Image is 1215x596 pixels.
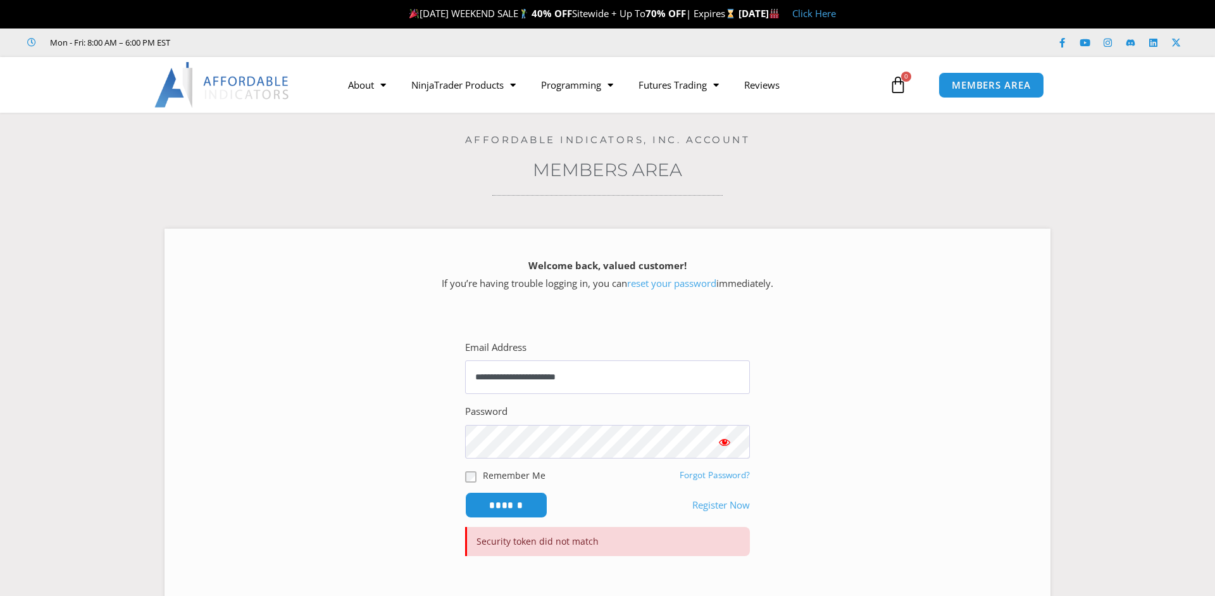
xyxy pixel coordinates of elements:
[627,277,716,289] a: reset your password
[680,469,750,481] a: Forgot Password?
[154,62,290,108] img: LogoAI | Affordable Indicators – NinjaTrader
[692,497,750,514] a: Register Now
[528,70,626,99] a: Programming
[409,9,419,18] img: 🎉
[626,70,732,99] a: Futures Trading
[335,70,886,99] nav: Menu
[483,469,545,482] label: Remember Me
[406,7,738,20] span: [DATE] WEEKEND SALE Sitewide + Up To | Expires
[769,9,779,18] img: 🏭
[47,35,170,50] span: Mon - Fri: 8:00 AM – 6:00 PM EST
[465,527,750,556] p: Security token did not match
[465,403,508,421] label: Password
[732,70,792,99] a: Reviews
[645,7,686,20] strong: 70% OFF
[726,9,735,18] img: ⌛
[901,72,911,82] span: 0
[188,36,378,49] iframe: Customer reviews powered by Trustpilot
[399,70,528,99] a: NinjaTrader Products
[699,425,750,459] button: Show password
[870,67,926,103] a: 0
[335,70,399,99] a: About
[532,7,572,20] strong: 40% OFF
[528,259,687,272] strong: Welcome back, valued customer!
[533,159,682,181] a: Members Area
[519,9,528,18] img: 🏌️‍♂️
[792,7,836,20] a: Click Here
[187,257,1028,293] p: If you’re having trouble logging in, you can immediately.
[938,72,1044,98] a: MEMBERS AREA
[952,80,1031,90] span: MEMBERS AREA
[465,134,751,146] a: Affordable Indicators, Inc. Account
[738,7,780,20] strong: [DATE]
[465,339,526,357] label: Email Address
